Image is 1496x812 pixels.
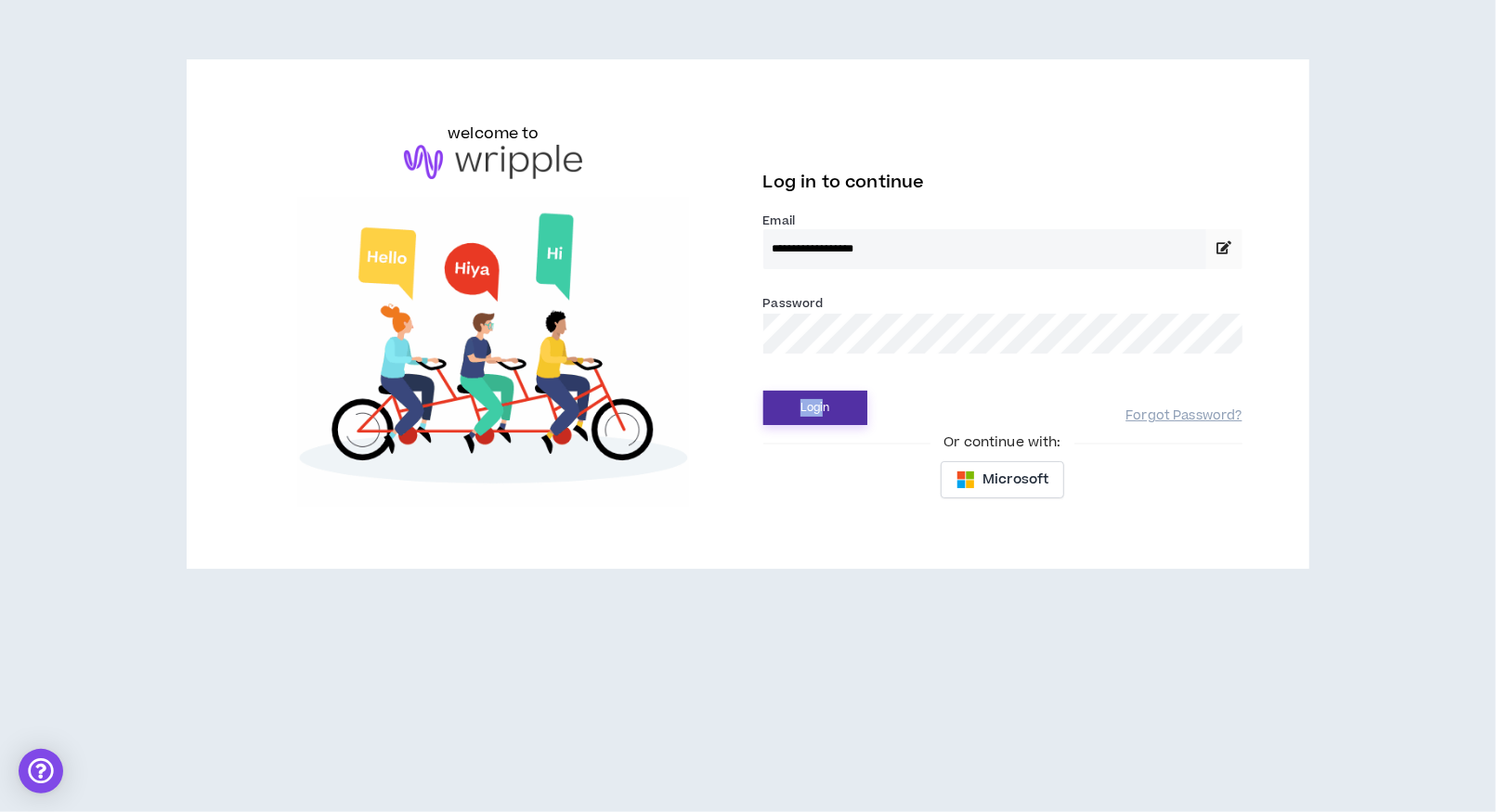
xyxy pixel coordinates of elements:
[941,461,1064,498] button: Microsoft
[254,198,733,507] img: Welcome to Wripple
[763,213,1242,229] label: Email
[448,122,540,145] h6: welcome to
[982,470,1048,490] span: Microsoft
[930,432,1073,453] span: Or continue with:
[763,391,867,425] button: Login
[1125,407,1242,425] a: Forgot Password?
[19,749,63,793] div: Open Intercom Messenger
[404,145,582,180] img: logo-brand.png
[763,295,824,312] label: Password
[763,171,925,194] span: Log in to continue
